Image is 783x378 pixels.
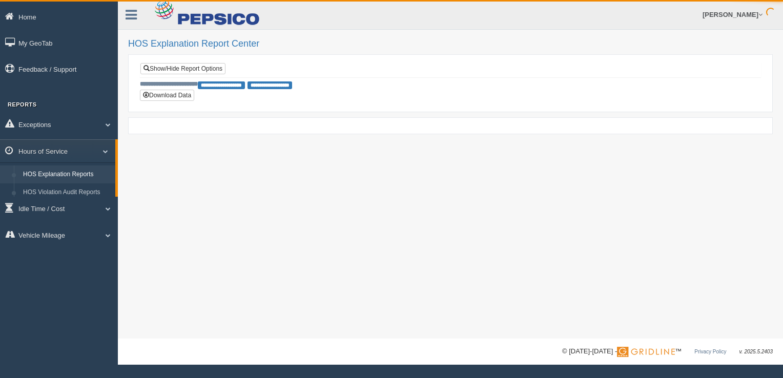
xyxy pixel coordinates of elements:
a: Show/Hide Report Options [140,63,225,74]
span: v. 2025.5.2403 [739,349,773,354]
a: Privacy Policy [694,349,726,354]
a: HOS Violation Audit Reports [18,183,115,202]
img: Gridline [617,347,675,357]
button: Download Data [140,90,194,101]
h2: HOS Explanation Report Center [128,39,773,49]
div: © [DATE]-[DATE] - ™ [562,346,773,357]
a: HOS Explanation Reports [18,165,115,184]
